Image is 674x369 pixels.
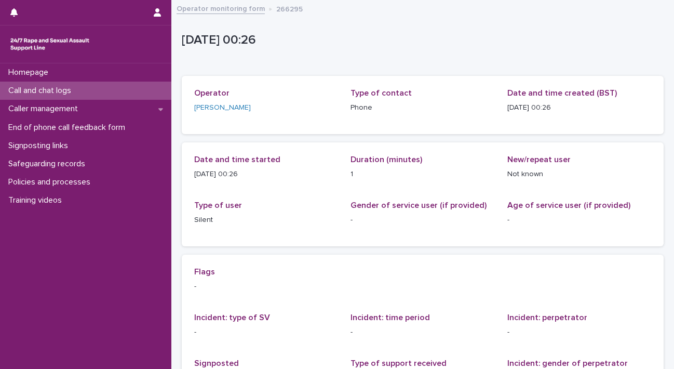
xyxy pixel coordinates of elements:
[177,2,265,14] a: Operator monitoring form
[351,169,494,180] p: 1
[276,3,303,14] p: 266295
[194,169,338,180] p: [DATE] 00:26
[351,102,494,113] p: Phone
[182,33,659,48] p: [DATE] 00:26
[194,359,239,367] span: Signposted
[194,215,338,226] p: Silent
[351,215,494,226] p: -
[8,34,91,55] img: rhQMoQhaT3yELyF149Cw
[4,123,133,133] p: End of phone call feedback form
[507,359,628,367] span: Incident: gender of perpetrator
[4,177,99,187] p: Policies and processes
[351,155,422,164] span: Duration (minutes)
[4,159,93,169] p: Safeguarding records
[351,313,430,322] span: Incident: time period
[194,268,215,276] span: Flags
[4,141,76,151] p: Signposting links
[507,327,651,338] p: -
[4,86,79,96] p: Call and chat logs
[194,89,230,97] span: Operator
[351,359,447,367] span: Type of support received
[194,201,242,209] span: Type of user
[194,327,338,338] p: -
[351,201,487,209] span: Gender of service user (if provided)
[507,313,587,322] span: Incident: perpetrator
[507,201,630,209] span: Age of service user (if provided)
[351,327,494,338] p: -
[194,313,270,322] span: Incident: type of SV
[194,155,280,164] span: Date and time started
[194,102,251,113] a: [PERSON_NAME]
[194,281,651,292] p: -
[507,89,617,97] span: Date and time created (BST)
[351,89,412,97] span: Type of contact
[507,155,571,164] span: New/repeat user
[4,195,70,205] p: Training videos
[507,215,651,226] p: -
[507,102,651,113] p: [DATE] 00:26
[4,68,57,77] p: Homepage
[4,104,86,114] p: Caller management
[507,169,651,180] p: Not known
